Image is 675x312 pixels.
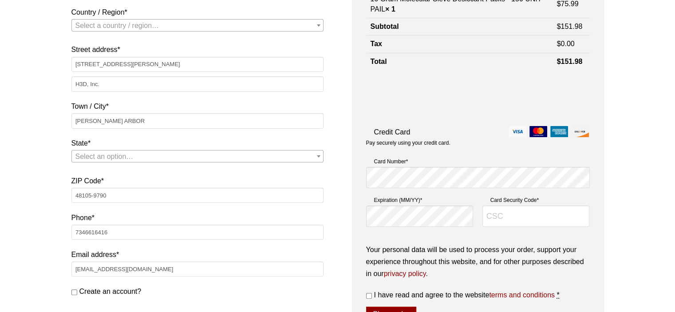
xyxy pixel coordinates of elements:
input: CSC [482,205,590,227]
th: Subtotal [366,18,553,36]
label: ZIP Code [71,175,324,187]
label: Card Number [366,157,590,166]
a: terms and conditions [489,291,555,299]
label: Phone [71,212,324,224]
th: Total [366,53,553,70]
input: Create an account? [71,289,77,295]
bdi: 151.98 [557,23,583,30]
span: $ [557,23,561,30]
span: I have read and agree to the website [374,291,555,299]
abbr: required [557,291,559,299]
span: Select an option… [75,153,134,160]
bdi: 0.00 [557,40,575,47]
label: Credit Card [366,126,590,138]
img: mastercard [529,126,547,137]
input: House number and street name [71,57,324,72]
span: $ [557,40,561,47]
span: Select a country / region… [75,22,159,29]
label: Town / City [71,100,324,112]
span: Create an account? [79,288,142,295]
span: $ [557,58,561,65]
iframe: reCAPTCHA [366,79,501,114]
img: discover [571,126,589,137]
label: Email address [71,249,324,261]
label: State [71,137,324,149]
strong: × 1 [385,5,395,13]
a: privacy policy [384,270,426,277]
img: visa [509,126,526,137]
label: Expiration (MM/YY) [366,196,474,205]
label: Card Security Code [482,196,590,205]
input: I have read and agree to the websiteterms and conditions * [366,293,372,299]
bdi: 151.98 [557,58,583,65]
label: Country / Region [71,6,324,18]
span: State [71,150,324,162]
span: Country / Region [71,19,324,32]
fieldset: Payment Info [366,154,590,234]
p: Your personal data will be used to process your order, support your experience throughout this we... [366,244,590,280]
th: Tax [366,36,553,53]
input: Apartment, suite, unit, etc. (optional) [71,76,324,91]
label: Street address [71,43,324,55]
img: amex [550,126,568,137]
p: Pay securely using your credit card. [366,139,590,147]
